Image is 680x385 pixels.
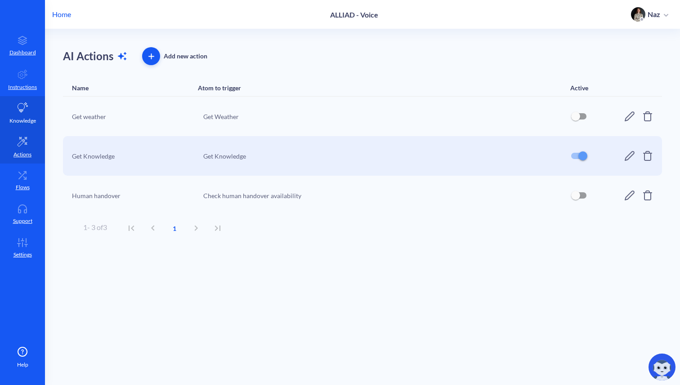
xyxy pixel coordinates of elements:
div: Add new action [164,51,207,62]
img: copilot-icon.svg [649,354,676,381]
p: Actions [13,150,31,159]
span: 1 [164,224,185,233]
p: ALLIAD - Voice [330,10,378,19]
p: Knowledge [9,117,36,125]
div: Get Knowledge [203,151,559,161]
div: Get weather [72,112,198,121]
h1: AI Actions [63,47,128,65]
div: Atom to trigger [198,84,241,92]
p: Home [52,9,71,20]
span: Help [17,361,28,369]
div: Get Knowledge [72,151,198,161]
div: Check human handover availability [203,191,559,200]
p: Naz [648,9,660,19]
span: 1 - 3 of 3 [83,223,107,231]
div: Human handover [72,191,198,200]
p: Instructions [8,83,37,91]
p: Dashboard [9,49,36,57]
p: Settings [13,251,32,259]
div: Get Weather [203,112,559,121]
p: Flows [16,183,30,191]
img: user photo [631,7,645,22]
div: Name [72,84,89,92]
p: Support [13,217,32,225]
button: user photoNaz [626,6,673,22]
div: Active [570,84,588,92]
button: current [164,217,185,239]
